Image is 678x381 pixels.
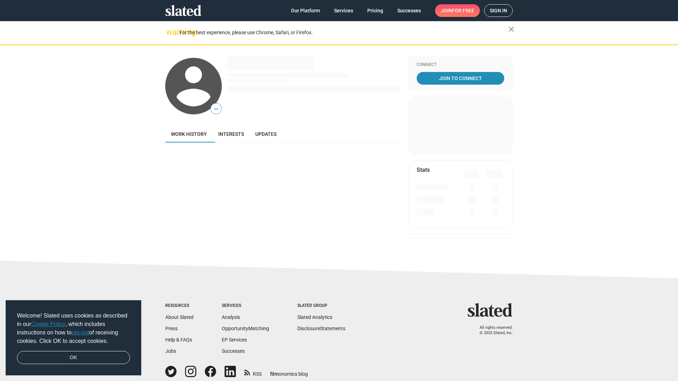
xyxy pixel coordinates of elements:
[166,28,174,36] mat-icon: warning
[270,371,279,377] span: film
[165,326,178,331] a: Press
[418,72,503,85] span: Join To Connect
[250,126,282,143] a: Updates
[72,329,89,335] a: opt-out
[6,300,141,376] div: cookieconsent
[297,326,345,331] a: DisclosureStatements
[435,4,480,17] a: Joinfor free
[484,4,513,17] a: Sign in
[244,367,262,377] a: RSS
[452,4,474,17] span: for free
[17,312,130,345] span: Welcome! Slated uses cookies as described in our , which includes instructions on how to of recei...
[218,131,244,137] span: Interests
[417,72,504,85] a: Join To Connect
[417,62,504,68] div: Connect
[165,303,194,309] div: Resources
[222,326,269,331] a: OpportunityMatching
[441,4,474,17] span: Join
[328,4,359,17] a: Services
[490,5,507,17] span: Sign in
[255,131,276,137] span: Updates
[270,365,308,377] a: filmonomics blog
[222,337,247,343] a: EP Services
[165,314,194,320] a: About Slated
[31,321,65,327] a: Cookie Policy
[211,104,221,114] span: —
[222,348,245,354] a: Successes
[417,166,430,174] mat-card-title: Stats
[472,325,513,335] p: All rights reserved. © 2025 Slated, Inc.
[165,337,192,343] a: Help & FAQs
[334,4,353,17] span: Services
[179,28,509,37] div: For the best experience, please use Chrome, Safari, or Firefox.
[17,351,130,364] a: dismiss cookie message
[362,4,389,17] a: Pricing
[222,314,240,320] a: Analysis
[165,348,176,354] a: Jobs
[165,126,213,143] a: Work history
[171,131,207,137] span: Work history
[291,4,320,17] span: Our Platform
[285,4,326,17] a: Our Platform
[367,4,383,17] span: Pricing
[507,25,516,34] mat-icon: close
[392,4,427,17] a: Successes
[297,303,345,309] div: Slated Group
[213,126,250,143] a: Interests
[222,303,269,309] div: Services
[397,4,421,17] span: Successes
[297,314,332,320] a: Slated Analytics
